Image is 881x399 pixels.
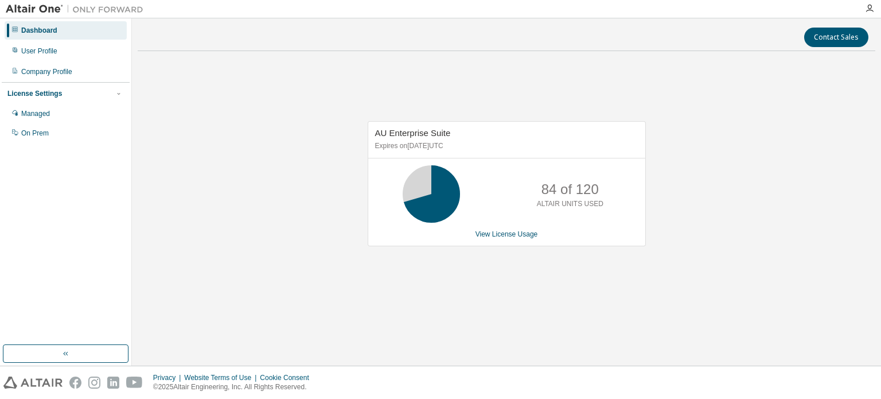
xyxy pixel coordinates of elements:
div: Privacy [153,373,184,382]
div: Dashboard [21,26,57,35]
img: facebook.svg [69,377,81,389]
img: Altair One [6,3,149,15]
p: Expires on [DATE] UTC [375,141,636,151]
div: Managed [21,109,50,118]
button: Contact Sales [804,28,868,47]
p: 84 of 120 [541,180,599,199]
div: Website Terms of Use [184,373,260,382]
div: User Profile [21,47,57,56]
img: instagram.svg [88,377,100,389]
div: License Settings [7,89,62,98]
div: On Prem [21,129,49,138]
div: Company Profile [21,67,72,76]
img: linkedin.svg [107,377,119,389]
div: Cookie Consent [260,373,315,382]
span: AU Enterprise Suite [375,128,451,138]
p: © 2025 Altair Engineering, Inc. All Rights Reserved. [153,382,316,392]
a: View License Usage [475,230,538,238]
p: ALTAIR UNITS USED [537,199,603,209]
img: youtube.svg [126,377,143,389]
img: altair_logo.svg [3,377,63,389]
